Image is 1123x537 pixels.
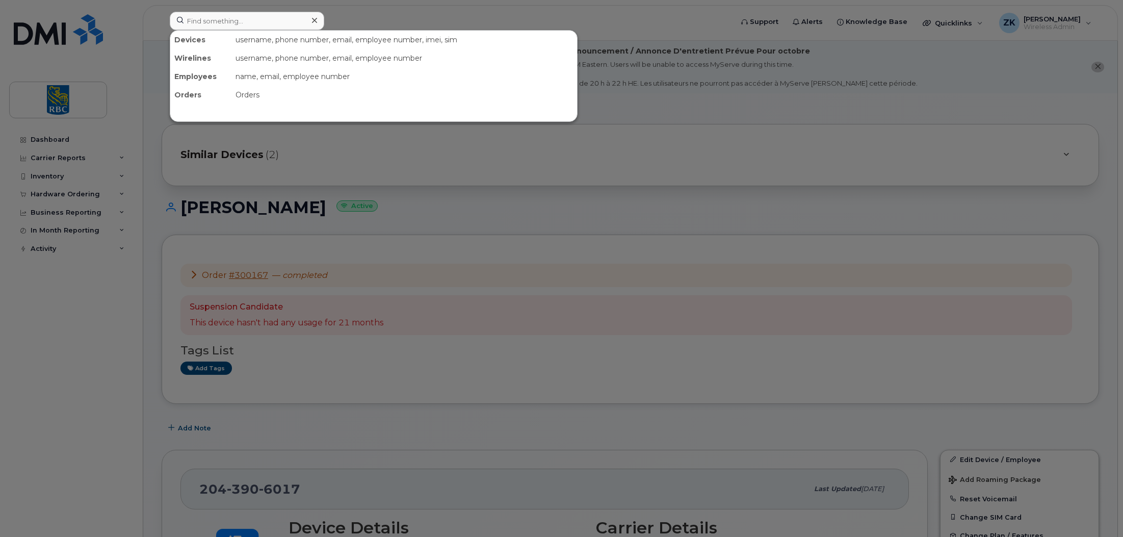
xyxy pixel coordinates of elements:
[231,49,577,67] div: username, phone number, email, employee number
[170,67,231,86] div: Employees
[231,67,577,86] div: name, email, employee number
[170,49,231,67] div: Wirelines
[170,31,231,49] div: Devices
[231,31,577,49] div: username, phone number, email, employee number, imei, sim
[170,86,231,104] div: Orders
[231,86,577,104] div: Orders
